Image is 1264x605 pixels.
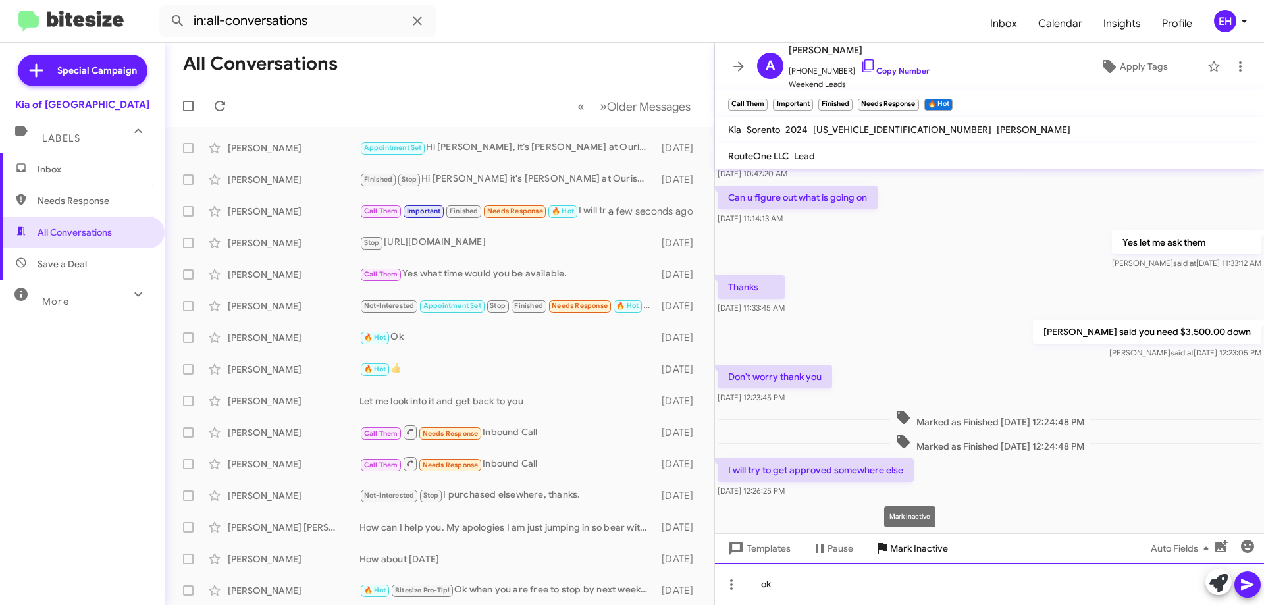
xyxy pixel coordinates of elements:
[655,300,704,313] div: [DATE]
[450,207,479,215] span: Finished
[980,5,1028,43] a: Inbox
[1151,5,1203,43] a: Profile
[625,205,704,218] div: a few seconds ago
[607,99,691,114] span: Older Messages
[592,93,698,120] button: Next
[359,552,655,566] div: How about [DATE]
[364,429,398,438] span: Call Them
[228,363,359,376] div: [PERSON_NAME]
[38,163,149,176] span: Inbox
[228,521,359,534] div: [PERSON_NAME] [PERSON_NAME]
[655,521,704,534] div: [DATE]
[728,99,768,111] small: Call Them
[890,434,1090,453] span: Marked as Finished [DATE] 12:24:48 PM
[38,226,112,239] span: All Conversations
[715,563,1264,605] div: ok
[789,78,930,91] span: Weekend Leads
[228,300,359,313] div: [PERSON_NAME]
[407,207,441,215] span: Important
[655,268,704,281] div: [DATE]
[655,584,704,597] div: [DATE]
[423,491,439,500] span: Stop
[402,175,417,184] span: Stop
[423,302,481,310] span: Appointment Set
[490,302,506,310] span: Stop
[364,491,415,500] span: Not-Interested
[890,409,1090,429] span: Marked as Finished [DATE] 12:24:48 PM
[655,552,704,566] div: [DATE]
[728,150,789,162] span: RouteOne LLC
[789,42,930,58] span: [PERSON_NAME]
[718,392,785,402] span: [DATE] 12:23:45 PM
[42,132,80,144] span: Labels
[423,461,479,469] span: Needs Response
[228,173,359,186] div: [PERSON_NAME]
[1140,537,1224,560] button: Auto Fields
[228,236,359,250] div: [PERSON_NAME]
[577,98,585,115] span: «
[569,93,592,120] button: Previous
[359,203,625,219] div: I will try to get approved somewhere else
[728,124,741,136] span: Kia
[884,506,935,527] div: Mark Inactive
[718,303,785,313] span: [DATE] 11:33:45 AM
[718,458,914,482] p: I will try to get approved somewhere else
[364,175,393,184] span: Finished
[924,99,953,111] small: 🔥 Hot
[359,140,655,155] div: Hi [PERSON_NAME], it’s [PERSON_NAME] at Ourisman Kia of [GEOGRAPHIC_DATA]. We’re staying open lat...
[1120,55,1168,78] span: Apply Tags
[747,124,780,136] span: Sorento
[38,194,149,207] span: Needs Response
[860,66,930,76] a: Copy Number
[364,238,380,247] span: Stop
[359,235,655,250] div: [URL][DOMAIN_NAME]
[159,5,436,37] input: Search
[552,207,574,215] span: 🔥 Hot
[228,142,359,155] div: [PERSON_NAME]
[359,488,655,503] div: I purchased elsewhere, thanks.
[1093,5,1151,43] span: Insights
[766,55,775,76] span: A
[864,537,959,560] button: Mark Inactive
[818,99,853,111] small: Finished
[228,552,359,566] div: [PERSON_NAME]
[1112,230,1261,254] p: Yes let me ask them
[1028,5,1093,43] a: Calendar
[655,458,704,471] div: [DATE]
[359,330,655,345] div: Ok
[359,172,655,187] div: Hi [PERSON_NAME] it's [PERSON_NAME] at Ourisman Kia of [GEOGRAPHIC_DATA]. I wanted to let you kno...
[655,426,704,439] div: [DATE]
[364,461,398,469] span: Call Them
[552,302,608,310] span: Needs Response
[228,394,359,408] div: [PERSON_NAME]
[1171,348,1194,357] span: said at
[858,99,918,111] small: Needs Response
[364,586,386,594] span: 🔥 Hot
[813,124,991,136] span: [US_VEHICLE_IDENTIFICATION_NUMBER]
[718,275,785,299] p: Thanks
[890,537,948,560] span: Mark Inactive
[228,268,359,281] div: [PERSON_NAME]
[600,98,607,115] span: »
[364,270,398,278] span: Call Them
[1203,10,1250,32] button: EH
[785,124,808,136] span: 2024
[718,365,832,388] p: Don't worry thank you
[359,583,655,598] div: Ok when you are free to stop by next week just bring me all the you have from [PERSON_NAME]
[801,537,864,560] button: Pause
[1173,258,1196,268] span: said at
[38,257,87,271] span: Save a Deal
[828,537,853,560] span: Pause
[487,207,543,215] span: Needs Response
[514,302,543,310] span: Finished
[228,331,359,344] div: [PERSON_NAME]
[1066,55,1201,78] button: Apply Tags
[228,489,359,502] div: [PERSON_NAME]
[997,124,1070,136] span: [PERSON_NAME]
[718,169,787,178] span: [DATE] 10:47:20 AM
[655,489,704,502] div: [DATE]
[718,186,878,209] p: Can u figure out what is going on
